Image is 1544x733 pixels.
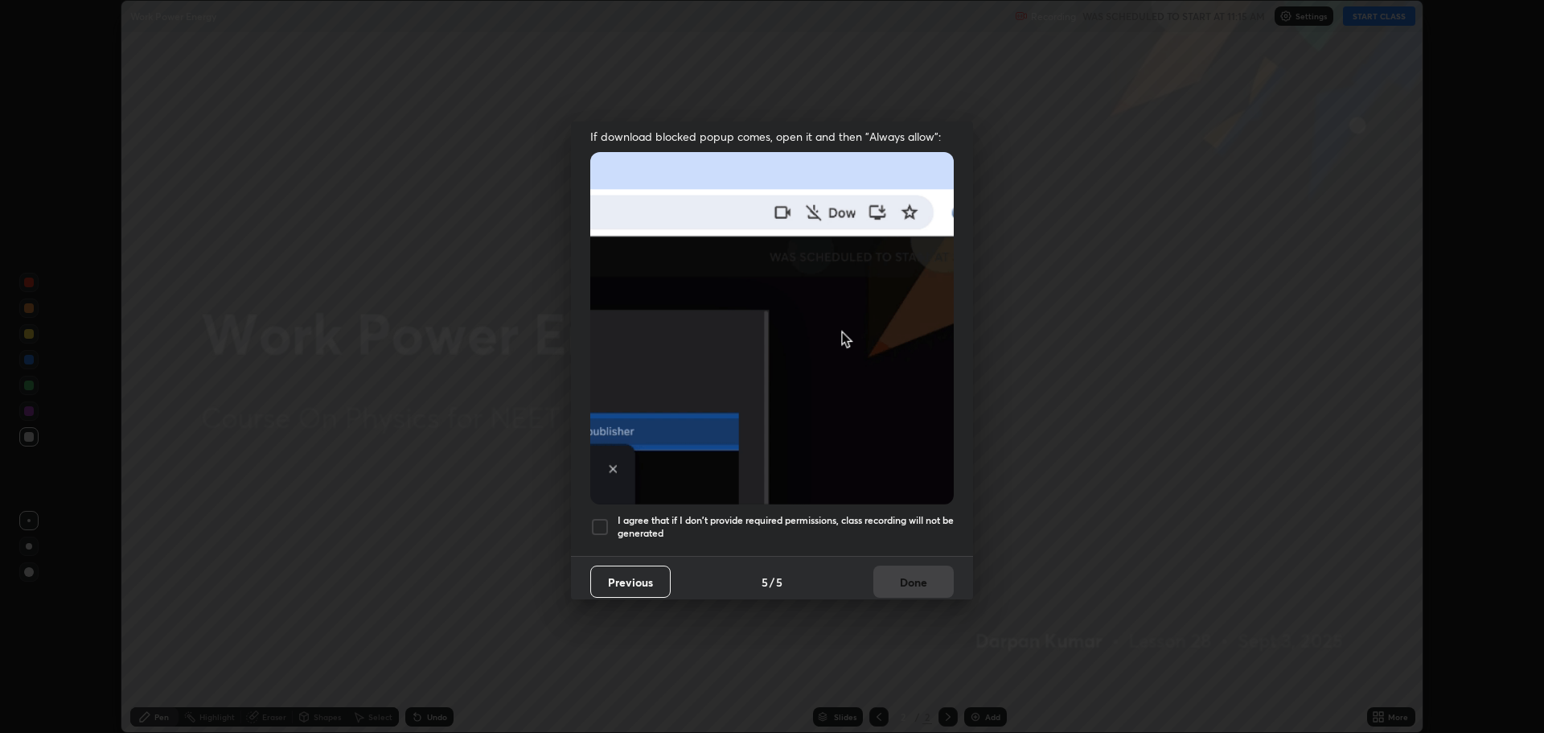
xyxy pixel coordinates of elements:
h5: I agree that if I don't provide required permissions, class recording will not be generated [618,514,954,539]
img: downloads-permission-blocked.gif [590,152,954,504]
span: If download blocked popup comes, open it and then "Always allow": [590,129,954,144]
h4: 5 [776,574,782,591]
h4: / [770,574,774,591]
button: Previous [590,566,671,598]
h4: 5 [762,574,768,591]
